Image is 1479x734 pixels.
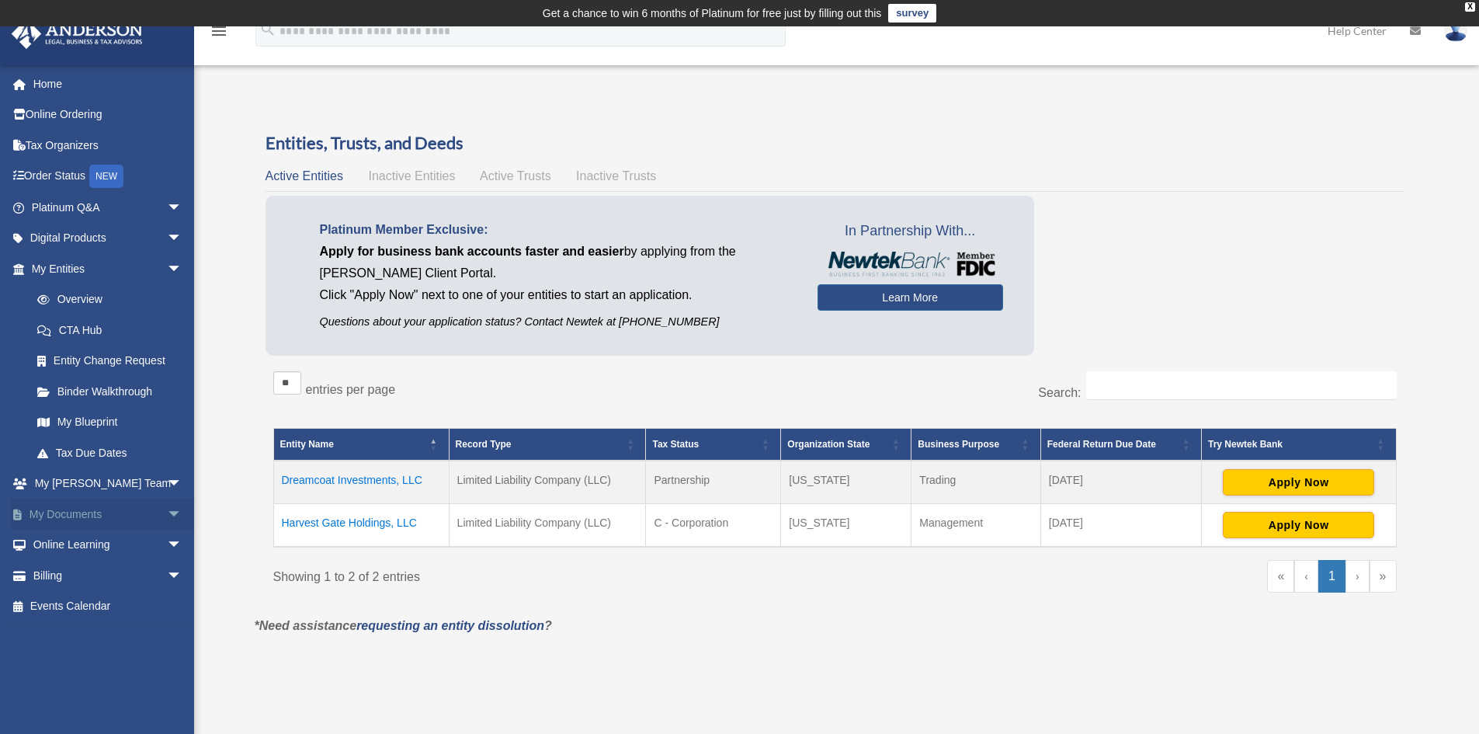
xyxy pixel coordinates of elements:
[356,619,544,632] a: requesting an entity dissolution
[11,223,206,254] a: Digital Productsarrow_drop_down
[911,429,1040,461] th: Business Purpose: Activate to sort
[781,429,911,461] th: Organization State: Activate to sort
[787,439,870,450] span: Organization State
[320,219,794,241] p: Platinum Member Exclusive:
[1345,560,1370,593] a: Next
[1040,504,1201,548] td: [DATE]
[543,4,882,23] div: Get a chance to win 6 months of Platinum for free just by filling out this
[1038,386,1081,399] label: Search:
[480,169,551,183] span: Active Trusts
[22,284,190,315] a: Overview
[1040,461,1201,504] td: [DATE]
[11,130,206,161] a: Tax Organizers
[11,530,206,561] a: Online Learningarrow_drop_down
[255,619,552,632] em: *Need assistance ?
[11,468,206,499] a: My [PERSON_NAME] Teamarrow_drop_down
[911,504,1040,548] td: Management
[273,461,449,504] td: Dreamcoat Investments, LLC
[167,192,198,224] span: arrow_drop_down
[306,383,396,396] label: entries per page
[22,376,198,407] a: Binder Walkthrough
[1294,560,1318,593] a: Previous
[167,223,198,255] span: arrow_drop_down
[576,169,656,183] span: Inactive Trusts
[449,461,646,504] td: Limited Liability Company (LLC)
[11,591,206,622] a: Events Calendar
[918,439,999,450] span: Business Purpose
[280,439,334,450] span: Entity Name
[210,27,228,40] a: menu
[11,161,206,193] a: Order StatusNEW
[781,504,911,548] td: [US_STATE]
[1202,429,1397,461] th: Try Newtek Bank : Activate to sort
[911,461,1040,504] td: Trading
[11,68,206,99] a: Home
[273,429,449,461] th: Entity Name: Activate to invert sorting
[273,560,824,588] div: Showing 1 to 2 of 2 entries
[646,461,781,504] td: Partnership
[11,253,198,284] a: My Entitiesarrow_drop_down
[1267,560,1294,593] a: First
[320,241,794,284] p: by applying from the [PERSON_NAME] Client Portal.
[259,21,276,38] i: search
[266,131,1404,155] h3: Entities, Trusts, and Deeds
[1047,439,1156,450] span: Federal Return Due Date
[368,169,455,183] span: Inactive Entities
[449,504,646,548] td: Limited Liability Company (LLC)
[1370,560,1397,593] a: Last
[22,407,198,438] a: My Blueprint
[11,192,206,223] a: Platinum Q&Aarrow_drop_down
[167,468,198,500] span: arrow_drop_down
[1208,435,1373,454] div: Try Newtek Bank
[1040,429,1201,461] th: Federal Return Due Date: Activate to sort
[167,530,198,562] span: arrow_drop_down
[449,429,646,461] th: Record Type: Activate to sort
[167,253,198,285] span: arrow_drop_down
[818,219,1003,244] span: In Partnership With...
[210,22,228,40] i: menu
[652,439,699,450] span: Tax Status
[273,504,449,548] td: Harvest Gate Holdings, LLC
[1318,560,1345,593] a: 1
[646,504,781,548] td: C - Corporation
[320,312,794,332] p: Questions about your application status? Contact Newtek at [PHONE_NUMBER]
[11,499,206,530] a: My Documentsarrow_drop_down
[167,499,198,530] span: arrow_drop_down
[818,284,1003,311] a: Learn More
[167,560,198,592] span: arrow_drop_down
[646,429,781,461] th: Tax Status: Activate to sort
[825,252,995,277] img: NewtekBankLogoSM.png
[11,560,206,591] a: Billingarrow_drop_down
[22,315,198,346] a: CTA Hub
[22,437,198,468] a: Tax Due Dates
[1444,19,1467,42] img: User Pic
[781,461,911,504] td: [US_STATE]
[1223,512,1374,538] button: Apply Now
[89,165,123,188] div: NEW
[11,99,206,130] a: Online Ordering
[7,19,148,49] img: Anderson Advisors Platinum Portal
[456,439,512,450] span: Record Type
[320,245,624,258] span: Apply for business bank accounts faster and easier
[1223,469,1374,496] button: Apply Now
[22,346,198,377] a: Entity Change Request
[266,169,343,183] span: Active Entities
[320,284,794,306] p: Click "Apply Now" next to one of your entities to start an application.
[888,4,936,23] a: survey
[1465,2,1475,12] div: close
